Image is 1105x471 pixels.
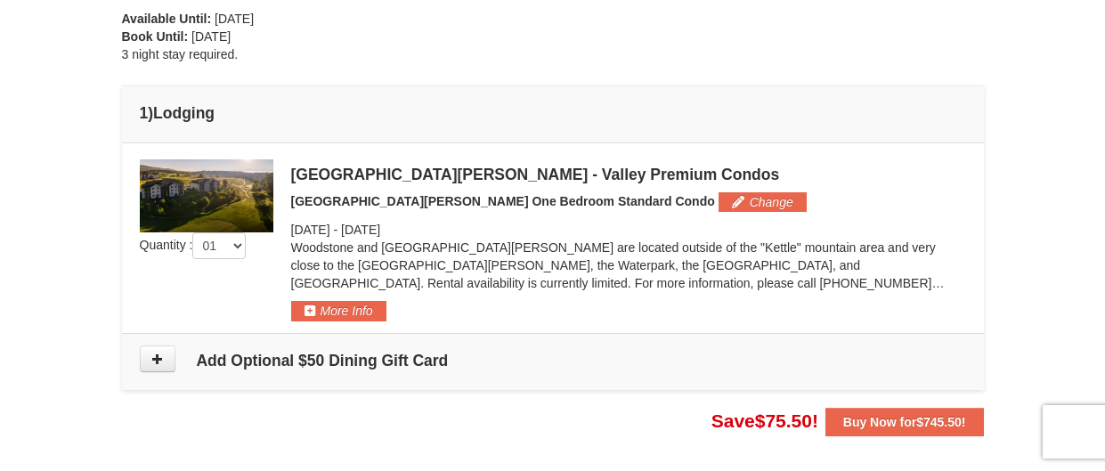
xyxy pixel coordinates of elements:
[140,352,966,369] h4: Add Optional $50 Dining Gift Card
[215,12,254,26] span: [DATE]
[140,159,273,232] img: 19219041-4-ec11c166.jpg
[291,301,386,321] button: More Info
[291,239,966,292] p: Woodstone and [GEOGRAPHIC_DATA][PERSON_NAME] are located outside of the "Kettle" mountain area an...
[341,223,380,237] span: [DATE]
[843,415,966,429] strong: Buy Now for !
[140,104,966,122] h4: 1 Lodging
[122,12,212,26] strong: Available Until:
[291,194,715,208] span: [GEOGRAPHIC_DATA][PERSON_NAME] One Bedroom Standard Condo
[122,29,189,44] strong: Book Until:
[916,415,962,429] span: $745.50
[122,47,239,61] span: 3 night stay required.
[333,223,337,237] span: -
[191,29,231,44] span: [DATE]
[825,408,984,436] button: Buy Now for$745.50!
[719,192,807,212] button: Change
[148,104,153,122] span: )
[291,166,966,183] div: [GEOGRAPHIC_DATA][PERSON_NAME] - Valley Premium Condos
[291,223,330,237] span: [DATE]
[711,410,818,431] span: Save !
[755,410,812,431] span: $75.50
[140,238,247,252] span: Quantity :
